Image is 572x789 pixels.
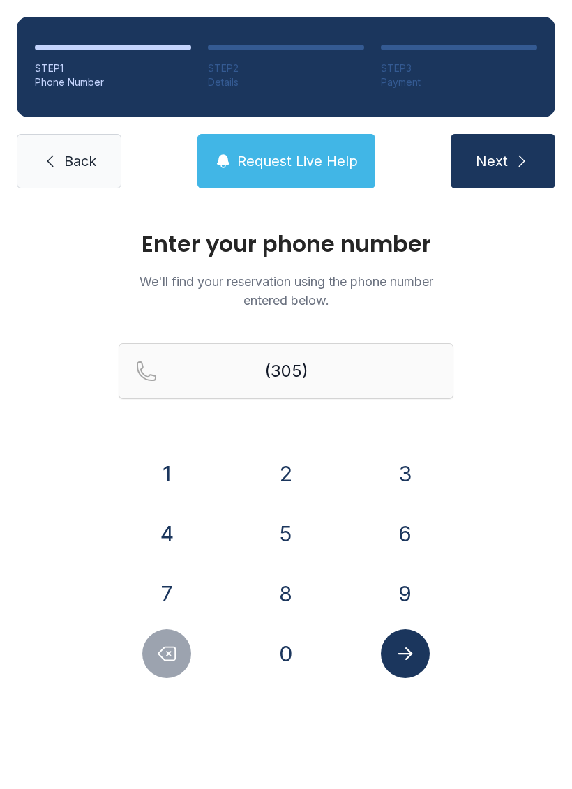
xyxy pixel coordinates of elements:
button: 9 [381,569,430,618]
div: Details [208,75,364,89]
div: Payment [381,75,537,89]
button: Submit lookup form [381,629,430,678]
span: Back [64,151,96,171]
div: STEP 1 [35,61,191,75]
button: 0 [262,629,310,678]
span: Next [476,151,508,171]
button: 1 [142,449,191,498]
p: We'll find your reservation using the phone number entered below. [119,272,453,310]
button: 3 [381,449,430,498]
div: STEP 2 [208,61,364,75]
button: Delete number [142,629,191,678]
button: 8 [262,569,310,618]
div: Phone Number [35,75,191,89]
button: 7 [142,569,191,618]
h1: Enter your phone number [119,233,453,255]
input: Reservation phone number [119,343,453,399]
button: 4 [142,509,191,558]
button: 6 [381,509,430,558]
div: STEP 3 [381,61,537,75]
span: Request Live Help [237,151,358,171]
button: 2 [262,449,310,498]
button: 5 [262,509,310,558]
